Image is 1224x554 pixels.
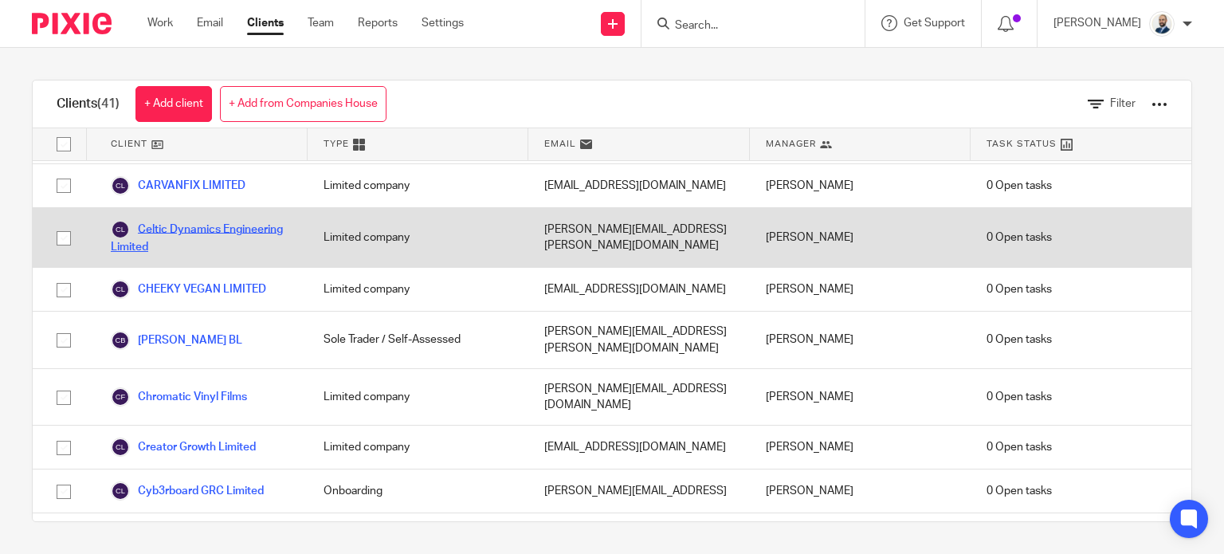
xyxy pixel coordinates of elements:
span: 0 Open tasks [987,230,1052,246]
span: 0 Open tasks [987,389,1052,405]
a: + Add client [135,86,212,122]
span: Email [544,137,576,151]
input: Search [673,19,817,33]
div: [EMAIL_ADDRESS][DOMAIN_NAME] [528,164,749,207]
div: [PERSON_NAME] [750,470,971,513]
img: svg%3E [111,438,130,457]
a: Clients [247,15,284,31]
span: 0 Open tasks [987,483,1052,499]
a: Chromatic Vinyl Films [111,387,247,407]
div: [PERSON_NAME] [750,426,971,469]
div: [EMAIL_ADDRESS][DOMAIN_NAME] [528,426,749,469]
span: 0 Open tasks [987,178,1052,194]
img: svg%3E [111,280,130,299]
img: svg%3E [111,220,130,239]
div: Limited company [308,208,528,267]
div: [PERSON_NAME][EMAIL_ADDRESS][DOMAIN_NAME] [528,369,749,426]
div: [PERSON_NAME][EMAIL_ADDRESS] [528,470,749,513]
span: Client [111,137,147,151]
div: [PERSON_NAME] [750,369,971,426]
span: Get Support [904,18,965,29]
span: Type [324,137,349,151]
img: svg%3E [111,176,130,195]
a: + Add from Companies House [220,86,386,122]
div: Sole Trader / Self-Assessed [308,312,528,368]
img: svg%3E [111,481,130,501]
input: Select all [49,129,79,159]
a: CHEEKY VEGAN LIMITED [111,280,266,299]
div: [PERSON_NAME] [750,208,971,267]
span: 0 Open tasks [987,332,1052,348]
span: 0 Open tasks [987,281,1052,297]
div: [EMAIL_ADDRESS][DOMAIN_NAME] [528,268,749,311]
div: Limited company [308,268,528,311]
h1: Clients [57,96,120,112]
span: (41) [97,97,120,110]
a: Cyb3rboard GRC Limited [111,481,264,501]
div: [PERSON_NAME] [750,268,971,311]
div: Onboarding [308,470,528,513]
div: [PERSON_NAME][EMAIL_ADDRESS][PERSON_NAME][DOMAIN_NAME] [528,312,749,368]
div: Limited company [308,164,528,207]
a: [PERSON_NAME] BL [111,331,242,350]
a: Reports [358,15,398,31]
div: [PERSON_NAME][EMAIL_ADDRESS][PERSON_NAME][DOMAIN_NAME] [528,208,749,267]
span: 0 Open tasks [987,439,1052,455]
div: Limited company [308,369,528,426]
img: svg%3E [111,331,130,350]
p: [PERSON_NAME] [1053,15,1141,31]
img: Mark%20LI%20profiler.png [1149,11,1175,37]
div: Limited company [308,426,528,469]
div: [PERSON_NAME] [750,164,971,207]
a: Team [308,15,334,31]
img: Pixie [32,13,112,34]
a: Creator Growth Limited [111,438,256,457]
img: svg%3E [111,387,130,407]
a: CARVANFIX LIMITED [111,176,245,195]
a: Email [197,15,223,31]
div: [PERSON_NAME] [750,312,971,368]
span: Filter [1110,98,1136,109]
span: Task Status [987,137,1057,151]
a: Celtic Dynamics Engineering Limited [111,220,292,255]
span: Manager [766,137,816,151]
a: Settings [422,15,464,31]
a: Work [147,15,173,31]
